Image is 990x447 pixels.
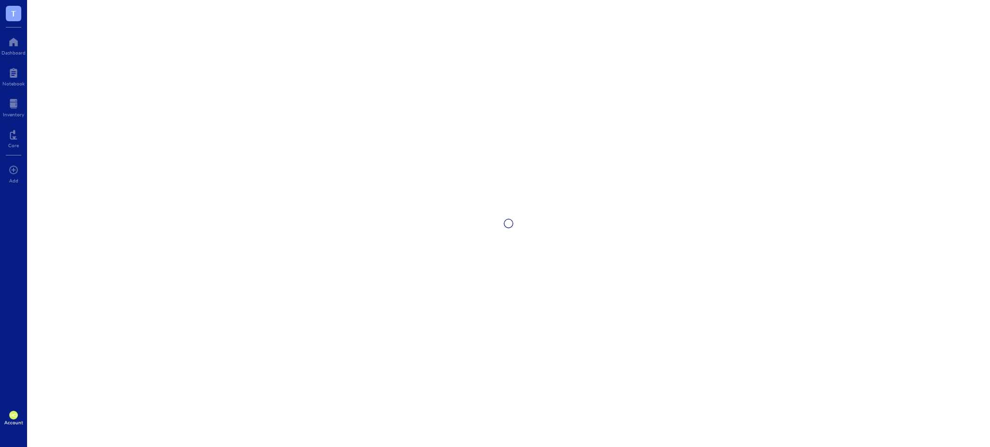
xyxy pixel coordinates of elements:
[8,142,19,148] div: Core
[2,81,25,86] div: Notebook
[2,65,25,86] a: Notebook
[4,419,23,425] div: Account
[9,178,18,183] div: Add
[3,96,24,117] a: Inventory
[10,412,17,418] span: PO
[3,112,24,117] div: Inventory
[1,34,26,56] a: Dashboard
[8,127,19,148] a: Core
[1,50,26,56] div: Dashboard
[11,7,16,19] span: T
